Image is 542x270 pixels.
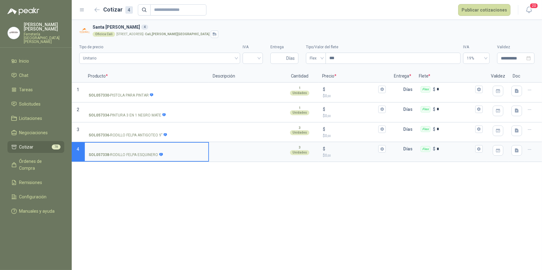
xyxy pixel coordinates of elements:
[52,144,60,149] span: 78
[325,153,331,158] span: 0
[415,70,487,83] p: Flete
[325,94,331,98] span: 0
[310,54,322,63] span: Flex
[421,146,430,152] div: Flex
[497,44,535,50] label: Validez
[475,86,483,93] button: Flex $
[93,32,115,37] div: Oficica Cali
[487,70,509,83] p: Validez
[19,86,33,93] span: Tareas
[89,127,205,132] input: SOL057336-RODILLO FELPA ANTIGOTEO 9"
[327,107,377,111] input: $$0,00
[89,132,167,138] p: - RODILLO FELPA ANTIGOTEO 9"
[378,126,386,133] button: $$0,00
[24,32,64,44] p: Ferretería [GEOGRAPHIC_DATA][PERSON_NAME]
[19,179,42,186] span: Remisiones
[243,44,263,50] label: IVA
[290,130,309,135] div: Unidades
[93,24,532,31] h3: Santa [PERSON_NAME]
[433,106,435,113] p: $
[378,86,386,93] button: $$0,00
[89,152,109,158] strong: SOL057338
[421,86,430,92] div: Flex
[327,154,331,157] span: ,00
[323,153,386,159] p: $
[19,129,48,136] span: Negociaciones
[299,126,301,130] p: 3
[7,127,64,139] a: Negociaciones
[299,106,301,111] p: 1
[77,147,79,152] span: 4
[290,110,309,115] div: Unidades
[323,93,386,99] p: $
[19,72,29,79] span: Chat
[475,145,483,153] button: Flex $
[270,44,298,50] label: Entrega
[19,58,29,64] span: Inicio
[7,69,64,81] a: Chat
[463,44,490,50] label: IVA
[475,106,483,113] button: Flex $
[299,86,301,91] p: 1
[290,91,309,96] div: Unidades
[281,70,318,83] p: Cantidad
[327,134,331,138] span: ,00
[7,205,64,217] a: Manuales y ayuda
[89,87,205,92] input: SOL057330-PISTOLA PARA PINTAR
[323,106,325,113] p: $
[290,150,309,155] div: Unidades
[325,114,331,118] span: 0
[141,25,148,30] div: 4
[84,70,209,83] p: Producto
[378,106,386,113] button: $$0,00
[89,112,109,118] strong: SOL057334
[286,53,295,64] span: Días
[327,147,377,151] input: $$0,00
[145,32,210,36] strong: Cali , [PERSON_NAME][GEOGRAPHIC_DATA]
[7,7,39,15] img: Logo peakr
[7,191,64,203] a: Configuración
[433,126,435,133] p: $
[403,103,415,116] p: Días
[421,126,430,132] div: Flex
[403,143,415,155] p: Días
[437,127,474,131] input: Flex $
[24,22,64,31] p: [PERSON_NAME] [PERSON_NAME]
[89,147,205,151] input: SOL057338-RODILLO FELPA ESQUINERO
[323,145,325,152] p: $
[7,55,64,67] a: Inicio
[306,44,461,50] label: Tipo/Valor del flete
[116,33,210,36] p: [STREET_ADDRESS] -
[125,6,133,14] div: 4
[323,113,386,119] p: $
[421,106,430,112] div: Flex
[19,144,34,150] span: Cotizar
[378,145,386,153] button: $$0,00
[523,4,535,16] button: 20
[7,98,64,110] a: Solicitudes
[89,92,154,98] p: - PISTOLA PARA PINTAR
[19,101,41,107] span: Solicitudes
[327,94,331,98] span: ,00
[530,3,538,9] span: 20
[318,70,390,83] p: Precio
[390,70,415,83] p: Entrega
[7,112,64,124] a: Licitaciones
[19,193,47,200] span: Configuración
[323,126,325,133] p: $
[7,155,64,174] a: Órdenes de Compra
[83,54,236,63] span: Unitario
[327,114,331,118] span: ,00
[403,123,415,135] p: Días
[458,4,511,16] button: Publicar cotizaciones
[89,112,166,118] p: - PINTURA 3 EN 1 NEGRO MATE
[437,147,474,151] input: Flex $
[327,127,377,131] input: $$0,00
[79,44,240,50] label: Tipo de precio
[7,84,64,96] a: Tareas
[19,158,58,172] span: Órdenes de Compra
[104,5,133,14] h2: Cotizar
[327,87,377,92] input: $$0,00
[437,107,474,111] input: Flex $
[79,26,90,36] img: Company Logo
